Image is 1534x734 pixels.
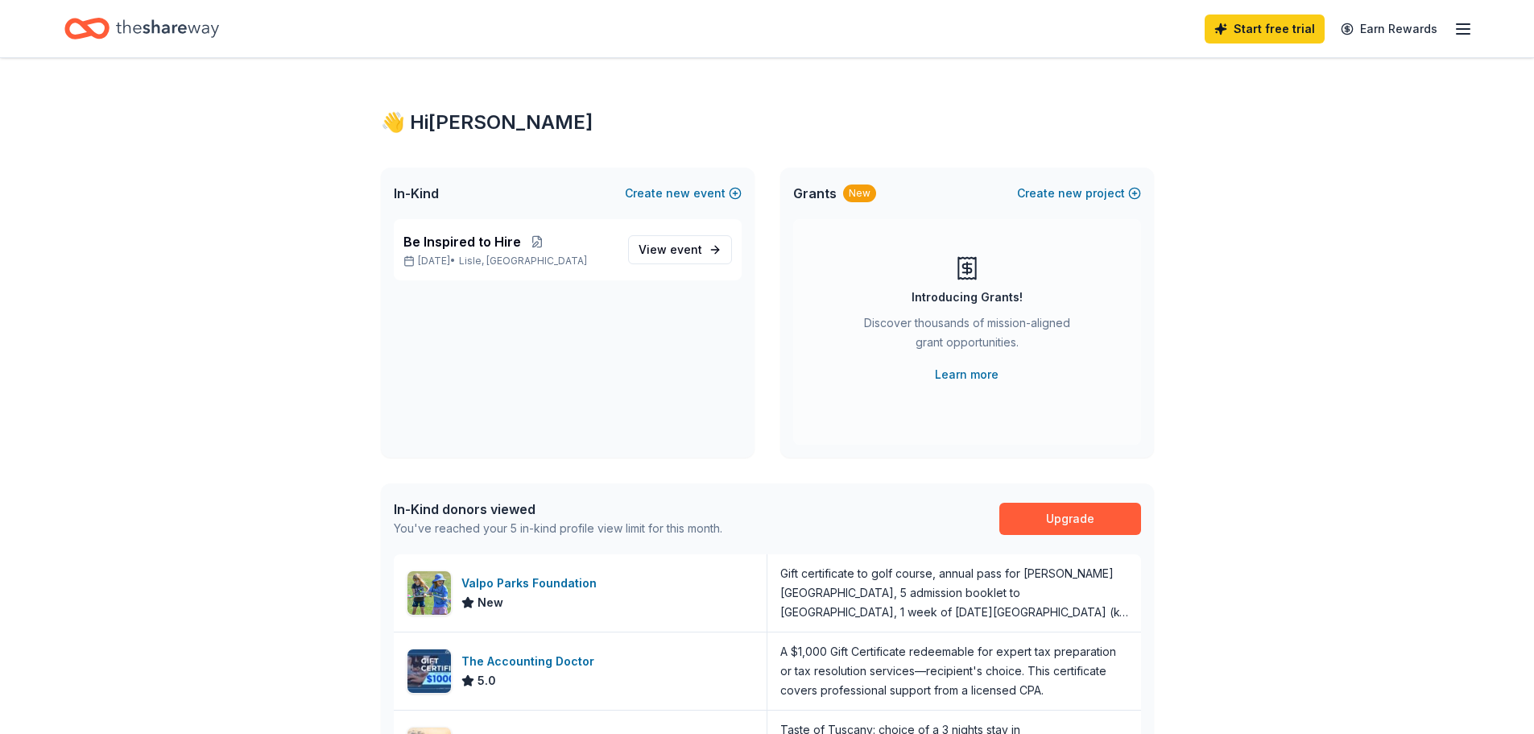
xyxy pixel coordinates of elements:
a: Upgrade [999,503,1141,535]
div: Gift certificate to golf course, annual pass for [PERSON_NAME][GEOGRAPHIC_DATA], 5 admission book... [780,564,1128,622]
div: 👋 Hi [PERSON_NAME] [381,110,1154,135]
a: Learn more [935,365,999,384]
p: [DATE] • [403,255,615,267]
span: 5.0 [478,671,496,690]
span: event [670,243,702,256]
div: A $1,000 Gift Certificate redeemable for expert tax preparation or tax resolution services—recipi... [780,642,1128,700]
img: Image for Valpo Parks Foundation [407,571,451,615]
div: In-Kind donors viewed [394,500,722,519]
div: Discover thousands of mission-aligned grant opportunities. [858,313,1077,359]
span: In-Kind [394,184,439,203]
img: Image for The Accounting Doctor [407,649,451,693]
span: new [666,184,690,203]
a: View event [628,235,732,264]
span: new [1058,184,1082,203]
span: Be Inspired to Hire [403,232,521,251]
div: The Accounting Doctor [461,652,601,671]
div: You've reached your 5 in-kind profile view limit for this month. [394,519,722,538]
span: View [639,240,702,259]
span: Lisle, [GEOGRAPHIC_DATA] [459,255,587,267]
a: Start free trial [1205,15,1325,44]
a: Home [64,10,219,48]
button: Createnewevent [625,184,742,203]
button: Createnewproject [1017,184,1141,203]
span: New [478,593,503,612]
div: New [843,185,876,202]
a: Earn Rewards [1331,15,1447,44]
span: Grants [793,184,837,203]
div: Valpo Parks Foundation [461,574,603,593]
div: Introducing Grants! [912,288,1023,307]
